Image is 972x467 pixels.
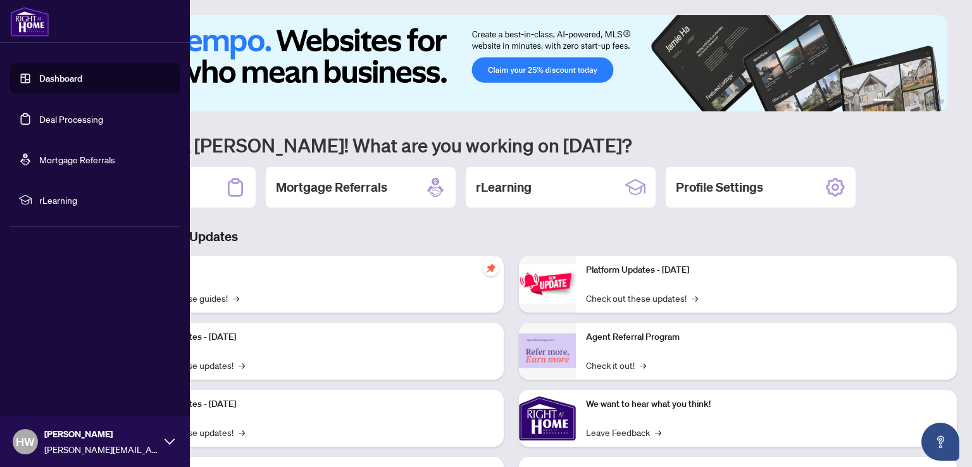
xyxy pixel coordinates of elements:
a: Check it out!→ [586,358,646,372]
button: Open asap [921,423,959,461]
span: pushpin [483,261,499,276]
a: Deal Processing [39,113,103,125]
img: We want to hear what you think! [519,390,576,447]
span: HW [16,433,35,451]
span: rLearning [39,193,171,207]
p: Self-Help [133,263,494,277]
h2: rLearning [476,178,532,196]
a: Check out these updates!→ [586,291,698,305]
p: Agent Referral Program [586,330,947,344]
span: → [239,358,245,372]
button: 3 [909,99,914,104]
a: Dashboard [39,73,82,84]
h1: Welcome back [PERSON_NAME]! What are you working on [DATE]? [66,133,957,157]
p: Platform Updates - [DATE] [586,263,947,277]
span: [PERSON_NAME][EMAIL_ADDRESS][PERSON_NAME][PERSON_NAME][DOMAIN_NAME] [44,442,158,456]
span: → [233,291,239,305]
button: 2 [899,99,904,104]
p: Platform Updates - [DATE] [133,330,494,344]
p: We want to hear what you think! [586,397,947,411]
button: 6 [939,99,944,104]
h2: Profile Settings [676,178,763,196]
img: logo [10,6,49,37]
img: Slide 0 [66,15,947,111]
img: Platform Updates - June 23, 2025 [519,264,576,304]
span: → [692,291,698,305]
span: → [239,425,245,439]
img: Agent Referral Program [519,333,576,368]
h2: Mortgage Referrals [276,178,387,196]
a: Mortgage Referrals [39,154,115,165]
h3: Brokerage & Industry Updates [66,228,957,246]
span: [PERSON_NAME] [44,427,158,441]
a: Leave Feedback→ [586,425,661,439]
p: Platform Updates - [DATE] [133,397,494,411]
button: 4 [919,99,924,104]
button: 1 [873,99,894,104]
button: 5 [929,99,934,104]
span: → [655,425,661,439]
span: → [640,358,646,372]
